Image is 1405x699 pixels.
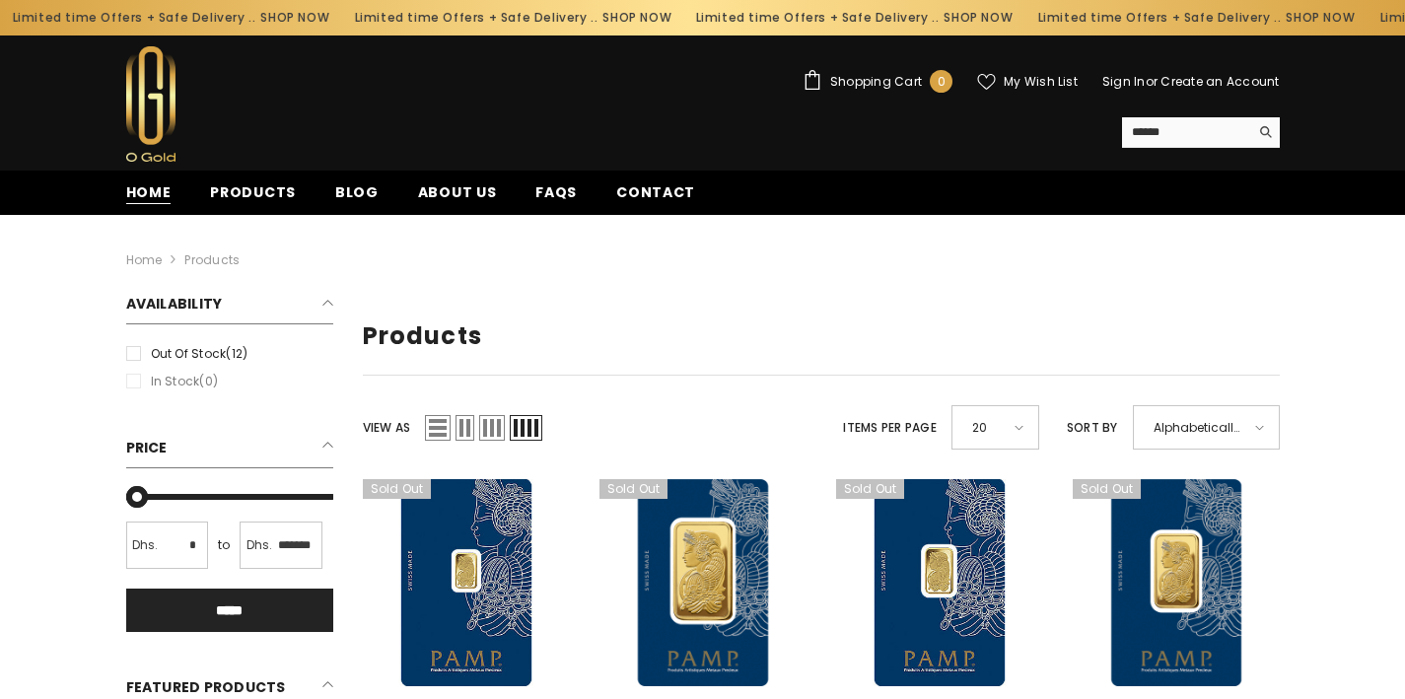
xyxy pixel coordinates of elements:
[190,181,316,215] a: Products
[1154,413,1241,442] span: Alphabetically, A-Z
[1249,117,1280,147] button: Search
[535,182,577,202] span: FAQs
[106,181,191,215] a: Home
[516,181,597,215] a: FAQs
[616,182,695,202] span: Contact
[1269,7,1338,29] a: SHOP NOW
[836,479,1043,686] a: 999.9 Gold Minted Bar Pamp 2.5 Grams
[830,76,922,88] span: Shopping Cart
[126,46,176,162] img: Ogold Shop
[126,249,163,271] a: Home
[951,405,1039,450] div: 20
[803,70,952,93] a: Shopping Cart
[363,479,570,686] a: 999.9 Gold Minted Bar Pamp 1 Gram
[324,2,667,34] div: Limited time Offers + Safe Delivery ..
[1004,76,1078,88] span: My Wish List
[398,181,517,215] a: About us
[425,415,451,441] span: List
[126,294,223,314] span: Availability
[418,182,497,202] span: About us
[977,73,1078,91] a: My Wish List
[316,181,398,215] a: Blog
[335,182,379,202] span: Blog
[599,479,668,499] span: Sold out
[132,534,159,556] span: Dhs.
[1122,117,1280,148] summary: Search
[126,182,172,203] span: Home
[456,415,474,441] span: Grid 2
[244,7,313,29] a: SHOP NOW
[184,251,240,268] a: Products
[226,345,247,362] span: (12)
[586,7,655,29] a: SHOP NOW
[972,413,1001,442] span: 20
[1073,479,1142,499] span: Sold out
[1146,73,1158,90] span: or
[126,438,168,457] span: Price
[510,415,542,441] span: Grid 4
[1067,417,1118,439] label: Sort by
[597,181,715,215] a: Contact
[1133,405,1280,450] div: Alphabetically, A-Z
[938,71,946,93] span: 0
[1073,479,1280,686] a: 999.9 Gold Minted Bar Pamp 20 Grams
[1160,73,1279,90] a: Create an Account
[246,534,273,556] span: Dhs.
[212,534,236,556] span: to
[126,343,333,365] label: Out of stock
[363,322,1280,351] h1: Products
[363,417,411,439] label: View as
[1102,73,1146,90] a: Sign In
[479,415,505,441] span: Grid 3
[843,417,936,439] label: Items per page
[927,7,996,29] a: SHOP NOW
[667,2,1009,34] div: Limited time Offers + Safe Delivery ..
[363,479,432,499] span: Sold out
[1009,2,1351,34] div: Limited time Offers + Safe Delivery ..
[210,182,296,202] span: Products
[836,479,905,499] span: Sold out
[599,479,807,686] a: 999.9 Gold Minted Bar Pamp 1 OZ
[126,215,1280,278] nav: breadcrumbs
